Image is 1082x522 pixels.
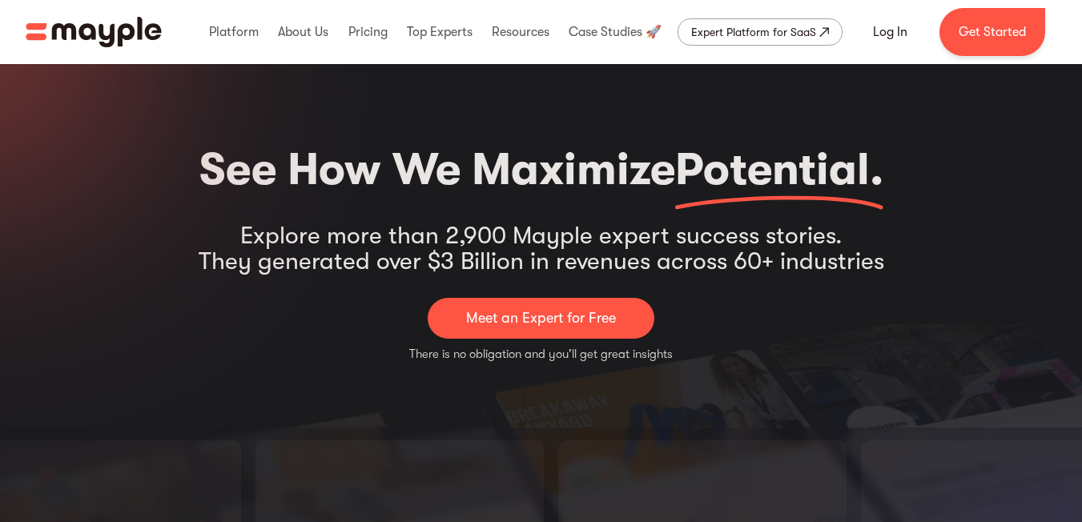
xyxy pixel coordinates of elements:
[274,6,332,58] div: About Us
[939,8,1045,56] a: Get Started
[403,6,477,58] div: Top Experts
[409,345,673,363] p: There is no obligation and you'll get great insights
[675,144,883,195] span: Potential.
[854,13,927,51] a: Log In
[428,298,654,339] a: Meet an Expert for Free
[205,6,263,58] div: Platform
[466,307,616,329] p: Meet an Expert for Free
[199,136,883,203] h2: See How We Maximize
[488,6,553,58] div: Resources
[678,18,843,46] a: Expert Platform for SaaS
[26,17,162,47] a: home
[26,17,162,47] img: Mayple logo
[691,22,816,42] div: Expert Platform for SaaS
[199,223,884,274] div: Explore more than 2,900 Mayple expert success stories. They generated over $3 Billion in revenues...
[344,6,392,58] div: Pricing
